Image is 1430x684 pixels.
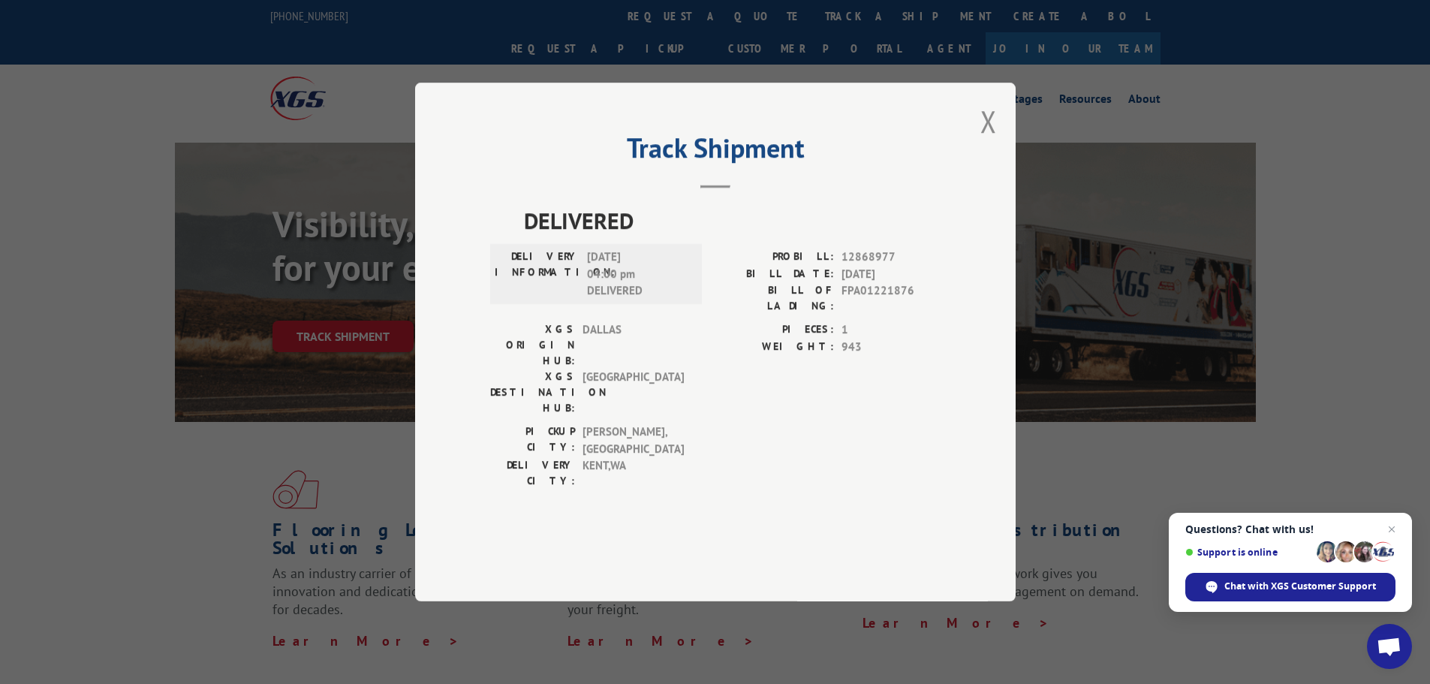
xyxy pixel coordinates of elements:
[583,457,684,489] span: KENT , WA
[1224,580,1376,593] span: Chat with XGS Customer Support
[1185,547,1311,558] span: Support is online
[841,249,941,266] span: 12868977
[583,321,684,369] span: DALLAS
[1367,624,1412,669] div: Open chat
[490,137,941,166] h2: Track Shipment
[715,321,834,339] label: PIECES:
[583,369,684,416] span: [GEOGRAPHIC_DATA]
[841,321,941,339] span: 1
[490,369,575,416] label: XGS DESTINATION HUB:
[841,339,941,356] span: 943
[841,266,941,283] span: [DATE]
[980,101,997,141] button: Close modal
[490,321,575,369] label: XGS ORIGIN HUB:
[583,423,684,457] span: [PERSON_NAME] , [GEOGRAPHIC_DATA]
[490,457,575,489] label: DELIVERY CITY:
[715,282,834,314] label: BILL OF LADING:
[1383,520,1401,538] span: Close chat
[495,249,580,300] label: DELIVERY INFORMATION:
[587,249,688,300] span: [DATE] 04:00 pm DELIVERED
[715,266,834,283] label: BILL DATE:
[715,249,834,266] label: PROBILL:
[1185,523,1395,535] span: Questions? Chat with us!
[715,339,834,356] label: WEIGHT:
[841,282,941,314] span: FPA01221876
[490,423,575,457] label: PICKUP CITY:
[524,203,941,237] span: DELIVERED
[1185,573,1395,601] div: Chat with XGS Customer Support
